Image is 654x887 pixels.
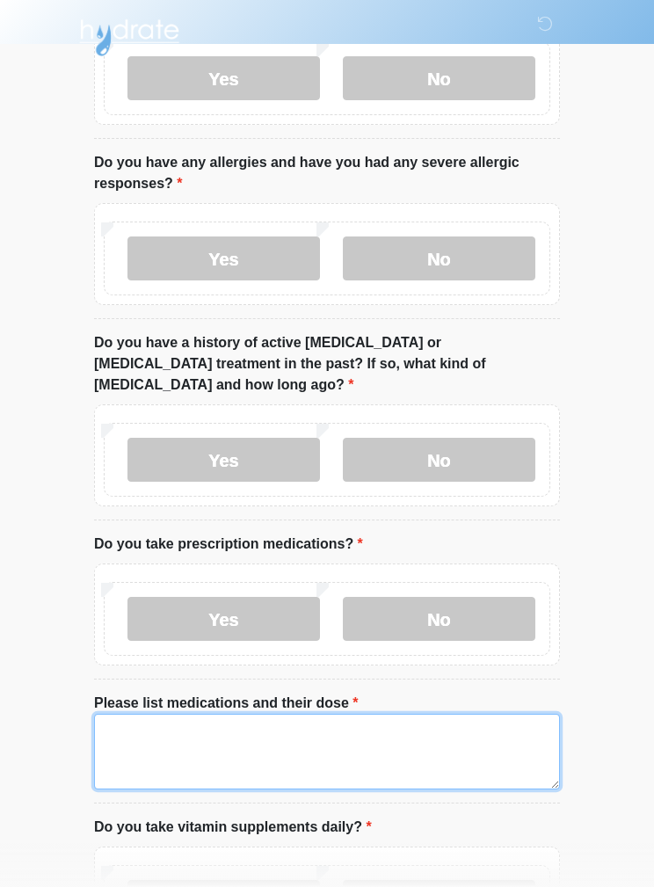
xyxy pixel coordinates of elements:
label: Yes [127,56,320,100]
label: Yes [127,597,320,641]
img: Hydrate IV Bar - Flagstaff Logo [76,13,182,57]
label: Do you have a history of active [MEDICAL_DATA] or [MEDICAL_DATA] treatment in the past? If so, wh... [94,332,560,396]
label: Yes [127,236,320,280]
label: Please list medications and their dose [94,693,359,714]
label: Do you take prescription medications? [94,534,363,555]
label: Do you have any allergies and have you had any severe allergic responses? [94,152,560,194]
label: No [343,597,535,641]
label: Yes [127,438,320,482]
label: Do you take vitamin supplements daily? [94,817,372,838]
label: No [343,236,535,280]
label: No [343,438,535,482]
label: No [343,56,535,100]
